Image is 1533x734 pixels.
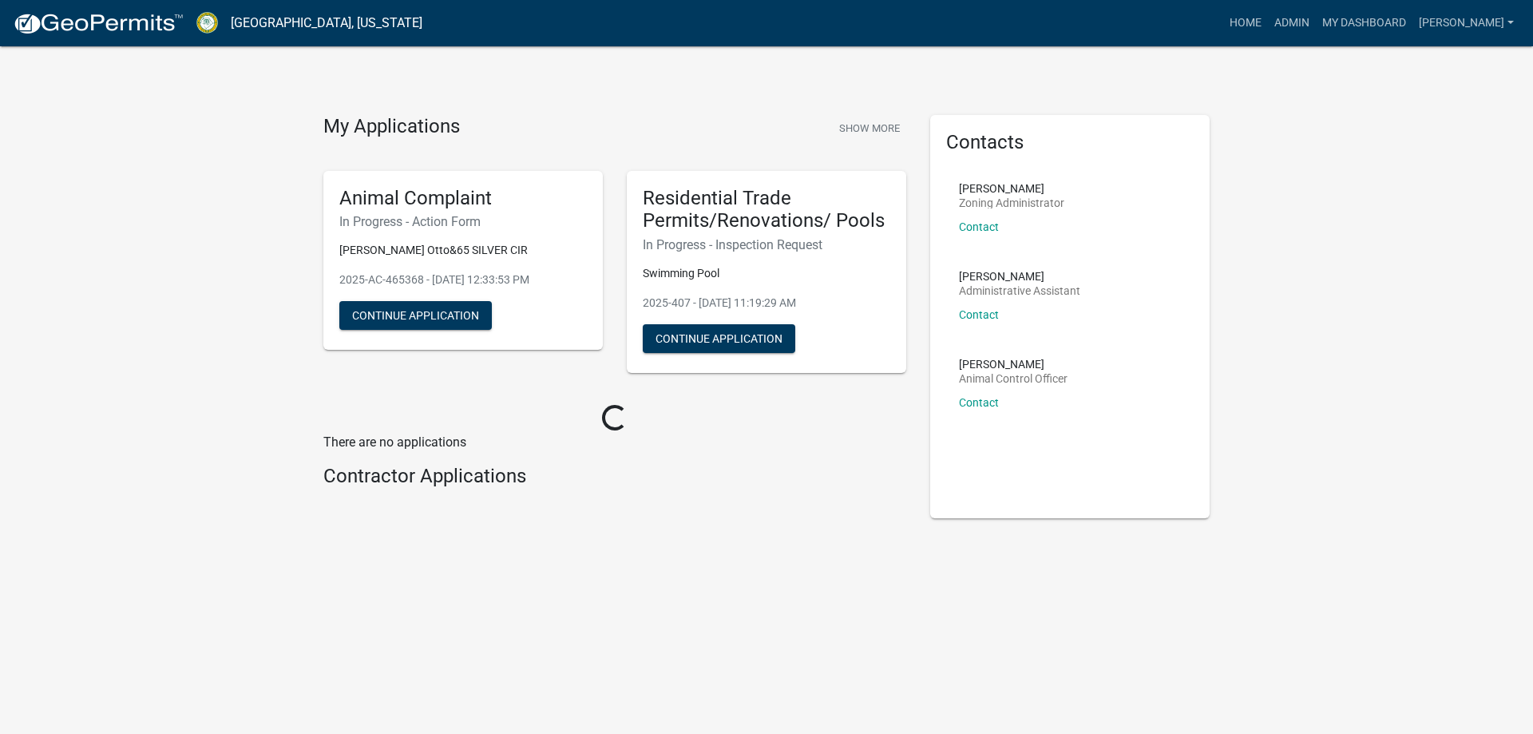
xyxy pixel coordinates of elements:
wm-workflow-list-section: Contractor Applications [323,465,906,494]
a: [PERSON_NAME] [1412,8,1520,38]
p: Swimming Pool [643,265,890,282]
button: Show More [833,115,906,141]
a: My Dashboard [1316,8,1412,38]
h5: Contacts [946,131,1194,154]
p: [PERSON_NAME] [959,359,1068,370]
p: There are no applications [323,433,906,452]
h4: My Applications [323,115,460,139]
a: [GEOGRAPHIC_DATA], [US_STATE] [231,10,422,37]
button: Continue Application [643,324,795,353]
h5: Residential Trade Permits/Renovations/ Pools [643,187,890,233]
p: Zoning Administrator [959,197,1064,208]
p: [PERSON_NAME] [959,183,1064,194]
p: Administrative Assistant [959,285,1080,296]
button: Continue Application [339,301,492,330]
h6: In Progress - Action Form [339,214,587,229]
p: 2025-407 - [DATE] 11:19:29 AM [643,295,890,311]
h4: Contractor Applications [323,465,906,488]
h5: Animal Complaint [339,187,587,210]
p: [PERSON_NAME] [959,271,1080,282]
a: Contact [959,220,999,233]
a: Contact [959,396,999,409]
p: [PERSON_NAME] Otto&65 SILVER CIR [339,242,587,259]
a: Contact [959,308,999,321]
h6: In Progress - Inspection Request [643,237,890,252]
a: Home [1223,8,1268,38]
img: Crawford County, Georgia [196,12,218,34]
p: Animal Control Officer [959,373,1068,384]
a: Admin [1268,8,1316,38]
p: 2025-AC-465368 - [DATE] 12:33:53 PM [339,272,587,288]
